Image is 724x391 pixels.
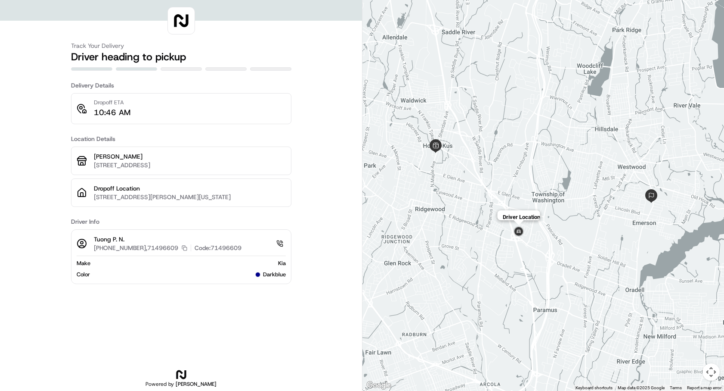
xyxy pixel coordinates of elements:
[71,41,291,50] h3: Track Your Delivery
[77,260,90,267] span: Make
[77,271,90,278] span: Color
[94,244,178,252] p: [PHONE_NUMBER],71496609
[94,235,241,244] p: Tuong P. N.
[670,385,682,390] a: Terms (opens in new tab)
[263,271,286,278] span: darkblue
[278,260,286,267] span: Kia
[503,214,540,220] p: Driver Location
[176,381,217,388] span: [PERSON_NAME]
[71,50,291,64] h2: Driver heading to pickup
[94,106,130,119] p: 10:46 AM
[71,217,291,226] h3: Driver Info
[71,135,291,143] h3: Location Details
[145,381,217,388] h2: Powered by
[71,81,291,90] h3: Delivery Details
[618,385,665,390] span: Map data ©2025 Google
[687,385,721,390] a: Report a map error
[94,193,286,201] p: [STREET_ADDRESS][PERSON_NAME][US_STATE]
[702,363,720,381] button: Map camera controls
[575,385,613,391] button: Keyboard shortcuts
[365,380,393,391] a: Open this area in Google Maps (opens a new window)
[94,99,130,106] p: Dropoff ETA
[94,152,286,161] p: [PERSON_NAME]
[195,244,241,252] p: Code: 71496609
[94,161,286,169] p: [STREET_ADDRESS]
[365,380,393,391] img: Google
[94,184,286,193] p: Dropoff Location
